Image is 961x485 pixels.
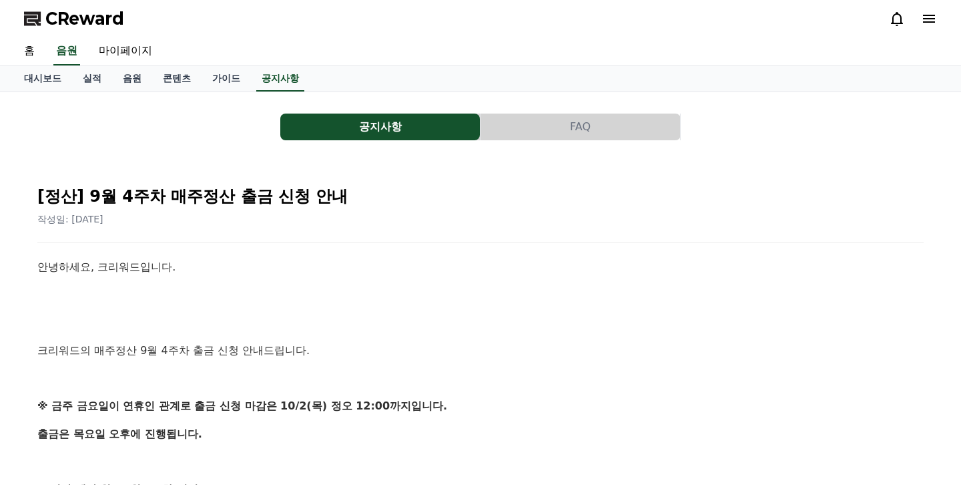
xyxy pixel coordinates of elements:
[37,342,924,359] p: 크리워드의 매주정산 9월 4주차 출금 신청 안내드립니다.
[13,37,45,65] a: 홈
[480,114,680,140] button: FAQ
[13,66,72,92] a: 대시보드
[37,214,103,224] span: 작성일: [DATE]
[280,114,480,140] button: 공지사항
[202,66,251,92] a: 가이드
[53,37,80,65] a: 음원
[37,428,202,440] strong: 출금은 목요일 오후에 진행됩니다.
[112,66,152,92] a: 음원
[72,66,112,92] a: 실적
[45,8,124,29] span: CReward
[37,399,447,412] strong: ※ 금주 금요일이 연휴인 관계로 출금 신청 마감은 10/2(목) 정오 12:00까지입니다.
[37,186,924,207] h2: [정산] 9월 4주차 매주정산 출금 신청 안내
[37,259,924,276] p: 안녕하세요, 크리워드입니다.
[256,66,304,92] a: 공지사항
[480,114,681,140] a: FAQ
[24,8,124,29] a: CReward
[152,66,202,92] a: 콘텐츠
[88,37,163,65] a: 마이페이지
